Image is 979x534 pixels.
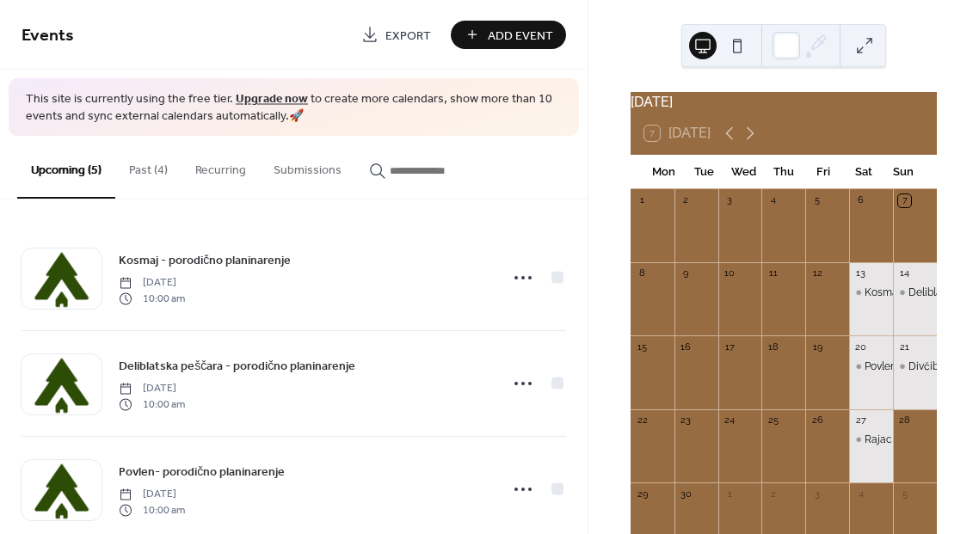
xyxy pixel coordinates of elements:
button: Submissions [260,136,355,197]
div: Mon [644,155,684,189]
div: 2 [767,488,779,500]
button: Add Event [451,21,566,49]
div: 29 [636,488,649,500]
span: Events [22,19,74,52]
span: Deliblatska peščara - porodično planinarenje [119,358,355,376]
div: Rajac - porodično planinarenje [849,433,893,447]
div: 6 [854,194,867,207]
div: 20 [854,341,867,353]
div: Kosmaj - porodično planinarenje [849,285,893,300]
div: 27 [854,414,867,427]
span: Export [385,27,431,45]
div: [DATE] [631,92,937,113]
div: 7 [898,194,911,207]
div: 1 [723,488,736,500]
div: 8 [636,267,649,280]
div: 14 [898,267,911,280]
div: 24 [723,414,736,427]
button: Past (4) [115,136,182,197]
div: 2 [680,194,693,207]
div: Fri [804,155,843,189]
div: 9 [680,267,693,280]
div: 22 [636,414,649,427]
a: Deliblatska peščara - porodično planinarenje [119,356,355,376]
div: 10 [723,267,736,280]
div: 4 [854,488,867,500]
span: [DATE] [119,487,185,502]
div: Povlen- porodično planinarenje [849,359,893,374]
div: 30 [680,488,693,500]
a: Kosmaj - porodično planinarenje [119,250,291,270]
div: 15 [636,341,649,353]
div: 13 [854,267,867,280]
div: Wed [723,155,763,189]
div: 16 [680,341,693,353]
div: Tue [684,155,723,189]
div: 5 [810,194,823,207]
div: 17 [723,341,736,353]
button: Recurring [182,136,260,197]
span: This site is currently using the free tier. to create more calendars, show more than 10 events an... [26,91,562,125]
div: 21 [898,341,911,353]
div: Sun [884,155,923,189]
span: [DATE] [119,381,185,396]
div: 19 [810,341,823,353]
div: Deliblatska peščara - porodično planinarenje [893,285,937,300]
div: Sat [843,155,883,189]
a: Povlen- porodično planinarenje [119,462,285,482]
span: 10:00 am [119,396,185,412]
div: 28 [898,414,911,427]
div: Divčibare - porodično planinarenje [893,359,937,374]
div: 1 [636,194,649,207]
span: [DATE] [119,275,185,291]
span: 10:00 am [119,502,185,518]
div: Thu [764,155,804,189]
span: Add Event [488,27,553,45]
button: Upcoming (5) [17,136,115,199]
div: 3 [723,194,736,207]
div: 18 [767,341,779,353]
div: 25 [767,414,779,427]
a: Export [348,21,444,49]
div: 5 [898,488,911,500]
div: 3 [810,488,823,500]
span: Povlen- porodično planinarenje [119,463,285,482]
span: 10:00 am [119,291,185,306]
div: 12 [810,267,823,280]
div: 4 [767,194,779,207]
a: Upgrade now [236,88,308,111]
div: 11 [767,267,779,280]
div: 23 [680,414,693,427]
span: Kosmaj - porodično planinarenje [119,252,291,270]
div: 26 [810,414,823,427]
